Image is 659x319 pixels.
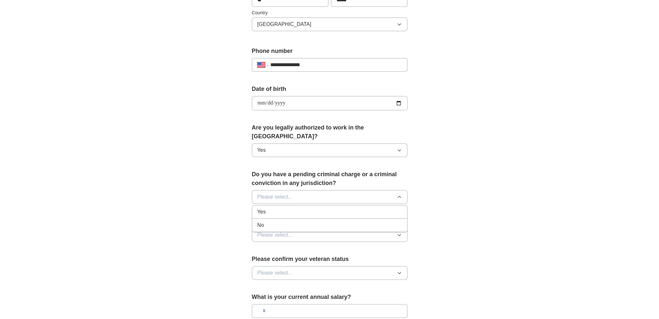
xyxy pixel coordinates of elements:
[252,123,407,141] label: Are you legally authorized to work in the [GEOGRAPHIC_DATA]?
[252,170,407,188] label: Do you have a pending criminal charge or a criminal conviction in any jurisdiction?
[252,9,407,16] label: Country
[257,20,312,28] span: [GEOGRAPHIC_DATA]
[252,266,407,280] button: Please select...
[252,47,407,55] label: Phone number
[252,228,407,242] button: Please select...
[252,18,407,31] button: [GEOGRAPHIC_DATA]
[252,190,407,204] button: Please select...
[257,193,293,201] span: Please select...
[257,231,293,239] span: Please select...
[257,208,266,216] span: Yes
[257,269,293,277] span: Please select...
[252,143,407,157] button: Yes
[252,85,407,93] label: Date of birth
[257,221,264,229] span: No
[252,255,407,264] label: Please confirm your veteran status
[252,293,407,301] label: What is your current annual salary?
[257,146,266,154] span: Yes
